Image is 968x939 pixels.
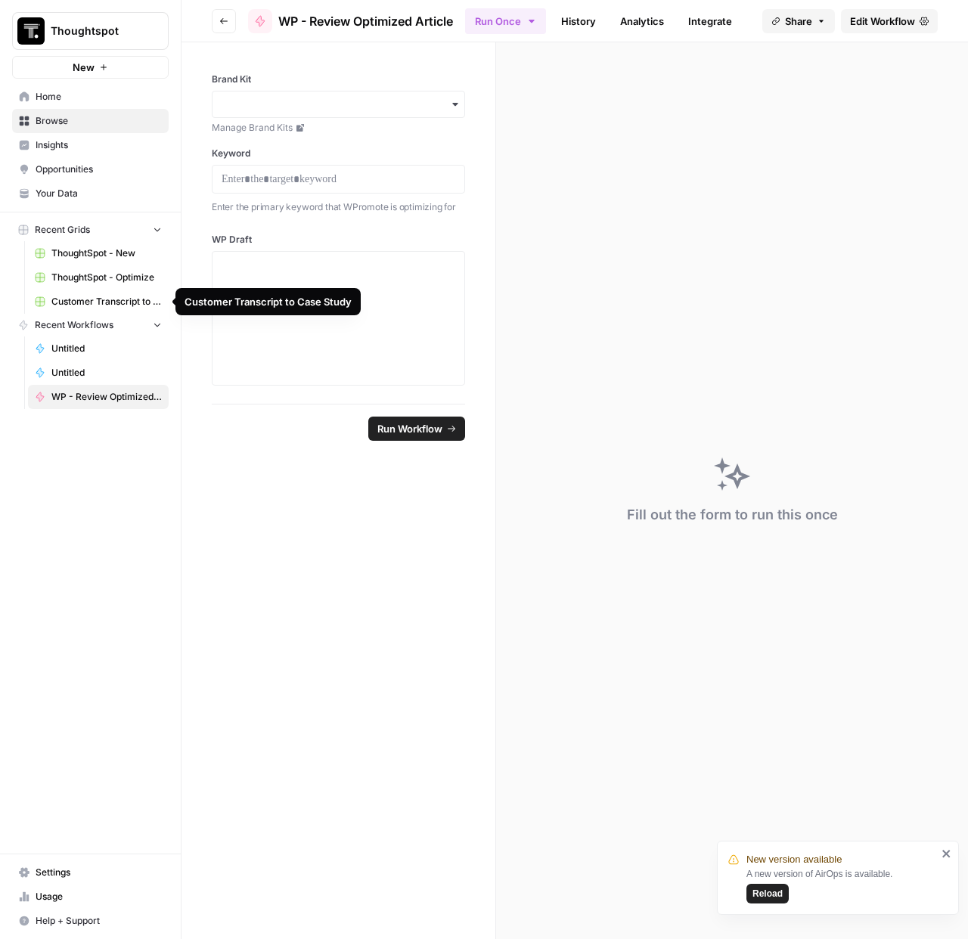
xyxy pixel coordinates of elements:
a: Analytics [611,9,673,33]
button: Recent Workflows [12,314,169,336]
span: Usage [36,890,162,903]
a: Browse [12,109,169,133]
span: Share [785,14,812,29]
img: Thoughtspot Logo [17,17,45,45]
span: New version available [746,852,842,867]
span: WP - Review Optimized Article [51,390,162,404]
a: Integrate [679,9,741,33]
label: Brand Kit [212,73,465,86]
span: Recent Grids [35,223,90,237]
a: History [552,9,605,33]
button: Reload [746,884,789,903]
button: New [12,56,169,79]
span: Help + Support [36,914,162,928]
span: Home [36,90,162,104]
label: WP Draft [212,233,465,246]
button: Help + Support [12,909,169,933]
span: Thoughtspot [51,23,142,39]
button: close [942,848,952,860]
span: Insights [36,138,162,152]
button: Workspace: Thoughtspot [12,12,169,50]
span: ThoughtSpot - Optimize [51,271,162,284]
a: Untitled [28,361,169,385]
a: Edit Workflow [841,9,938,33]
span: ThoughtSpot - New [51,246,162,260]
a: Untitled [28,336,169,361]
span: New [73,60,95,75]
span: Settings [36,866,162,879]
a: WP - Review Optimized Article [248,9,453,33]
button: Recent Grids [12,218,169,241]
label: Keyword [212,147,465,160]
button: Share [762,9,835,33]
a: ThoughtSpot - Optimize [28,265,169,290]
a: Settings [12,860,169,885]
button: Run Once [465,8,546,34]
button: Run Workflow [368,417,465,441]
a: Your Data [12,181,169,206]
span: Reload [752,887,783,900]
div: Customer Transcript to Case Study [185,294,352,309]
a: ThoughtSpot - New [28,241,169,265]
span: Your Data [36,187,162,200]
div: A new version of AirOps is available. [746,867,937,903]
span: Opportunities [36,163,162,176]
a: WP - Review Optimized Article [28,385,169,409]
a: Usage [12,885,169,909]
span: Customer Transcript to Case Study [51,295,162,308]
div: Fill out the form to run this once [627,504,838,525]
span: Recent Workflows [35,318,113,332]
span: Untitled [51,342,162,355]
a: Opportunities [12,157,169,181]
a: Home [12,85,169,109]
span: Run Workflow [377,421,442,436]
span: Untitled [51,366,162,380]
span: Edit Workflow [850,14,915,29]
span: WP - Review Optimized Article [278,12,453,30]
a: Customer Transcript to Case Study [28,290,169,314]
a: Insights [12,133,169,157]
span: Browse [36,114,162,128]
a: Manage Brand Kits [212,121,465,135]
p: Enter the primary keyword that WPromote is optimizing for [212,200,465,215]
